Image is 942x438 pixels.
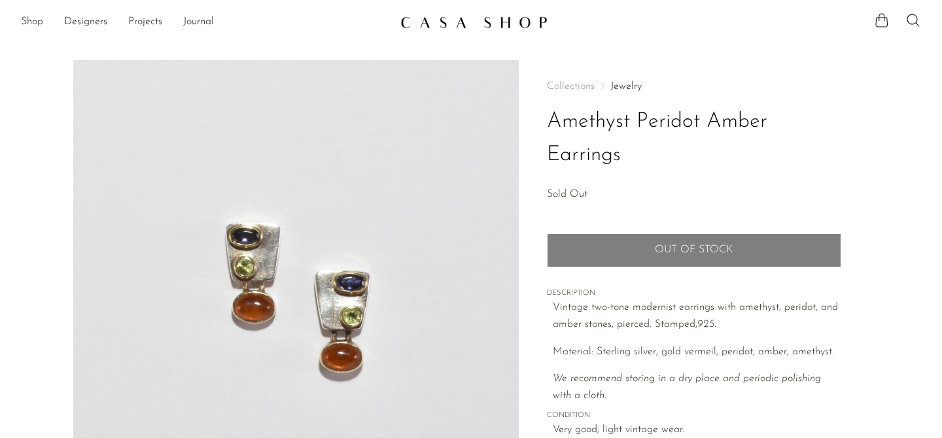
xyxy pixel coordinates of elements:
span: Sold Out [547,189,587,199]
a: Projects [128,14,162,31]
i: We recommend storing in a dry place and periodic polishing with a cloth. [553,373,821,401]
span: Out of stock [655,244,733,256]
nav: Desktop navigation [21,11,390,33]
button: Add to cart [547,233,841,267]
a: Jewelry [610,81,642,92]
span: Collections [547,81,595,92]
nav: Breadcrumbs [547,81,841,92]
em: 925. [697,319,716,329]
a: Designers [64,14,107,31]
span: CONDITION [547,410,841,422]
ul: NEW HEADER MENU [21,11,390,33]
a: Shop [21,14,43,31]
a: Journal [183,14,214,31]
p: Vintage two-tone modernist earrings with amethyst, peridot, and amber stones, pierced. Stamped, [553,299,841,333]
p: Material: Sterling silver, gold vermeil, peridot, amber, amethyst. [553,344,841,361]
span: DESCRIPTION [547,288,841,299]
h1: Amethyst Peridot Amber Earrings [547,105,841,172]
